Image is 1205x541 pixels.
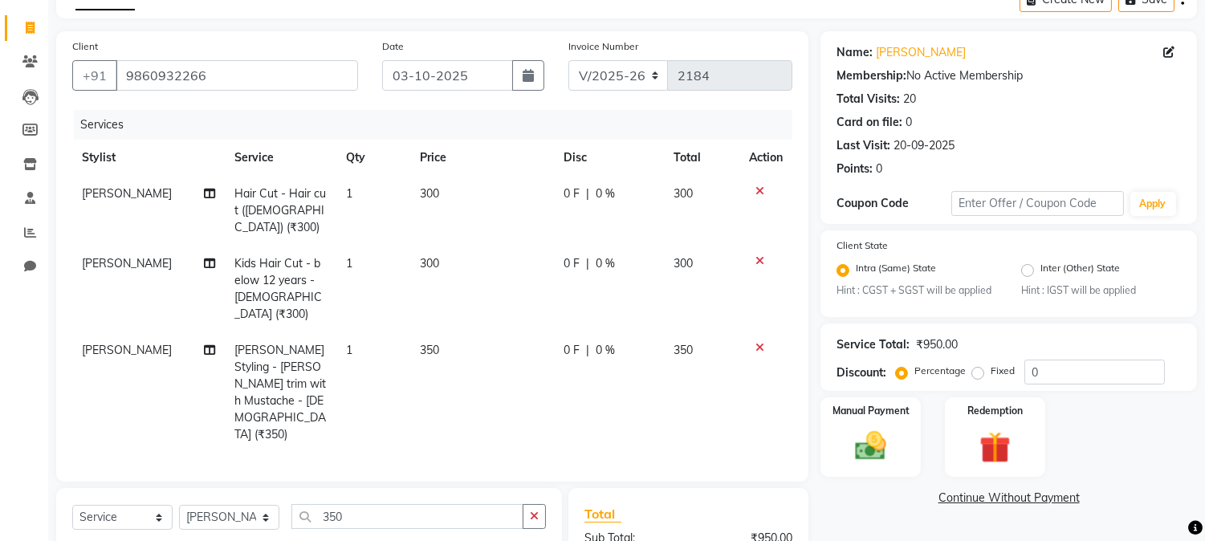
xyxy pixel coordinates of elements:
small: Hint : IGST will be applied [1021,283,1181,298]
a: Continue Without Payment [824,490,1194,506]
th: Total [665,140,740,176]
small: Hint : CGST + SGST will be applied [837,283,996,298]
button: +91 [72,60,117,91]
span: 0 F [564,255,580,272]
div: Points: [837,161,873,177]
div: 0 [906,114,912,131]
input: Enter Offer / Coupon Code [951,191,1123,216]
span: 0 F [564,185,580,202]
div: 20-09-2025 [894,137,955,154]
span: | [586,342,589,359]
div: Coupon Code [837,195,951,212]
label: Fixed [991,364,1015,378]
div: Name: [837,44,873,61]
div: Services [74,110,804,140]
div: 0 [876,161,882,177]
span: 300 [674,256,694,270]
span: 0 F [564,342,580,359]
span: 300 [674,186,694,201]
label: Inter (Other) State [1040,261,1120,280]
span: | [586,255,589,272]
label: Date [382,39,404,54]
span: 1 [346,343,352,357]
button: Apply [1130,192,1176,216]
div: Service Total: [837,336,910,353]
a: [PERSON_NAME] [876,44,966,61]
span: 0 % [596,342,615,359]
img: _gift.svg [970,428,1020,467]
label: Client [72,39,98,54]
span: [PERSON_NAME] Styling - [PERSON_NAME] trim with Mustache - [DEMOGRAPHIC_DATA] (₹350) [235,343,327,441]
span: 300 [420,186,439,201]
span: 350 [674,343,694,357]
div: Total Visits: [837,91,900,108]
img: _cash.svg [845,428,896,464]
span: 1 [346,186,352,201]
span: Kids Hair Cut - below 12 years - [DEMOGRAPHIC_DATA] (₹300) [235,256,323,321]
span: 0 % [596,185,615,202]
div: No Active Membership [837,67,1181,84]
label: Manual Payment [833,404,910,418]
span: [PERSON_NAME] [82,256,172,270]
th: Action [739,140,792,176]
input: Search or Scan [291,504,523,529]
th: Qty [336,140,410,176]
span: | [586,185,589,202]
span: [PERSON_NAME] [82,343,172,357]
th: Service [226,140,337,176]
div: Card on file: [837,114,902,131]
span: Hair Cut - Hair cut ([DEMOGRAPHIC_DATA]) (₹300) [235,186,327,234]
span: 300 [420,256,439,270]
label: Client State [837,238,888,253]
label: Invoice Number [568,39,638,54]
div: Discount: [837,364,886,381]
div: 20 [903,91,916,108]
div: Last Visit: [837,137,890,154]
th: Price [410,140,554,176]
span: [PERSON_NAME] [82,186,172,201]
div: Membership: [837,67,906,84]
div: ₹950.00 [916,336,958,353]
span: 0 % [596,255,615,272]
label: Intra (Same) State [856,261,936,280]
th: Stylist [72,140,226,176]
label: Percentage [914,364,966,378]
input: Search by Name/Mobile/Email/Code [116,60,358,91]
span: 350 [420,343,439,357]
span: Total [584,506,621,523]
th: Disc [554,140,664,176]
label: Redemption [967,404,1023,418]
span: 1 [346,256,352,270]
